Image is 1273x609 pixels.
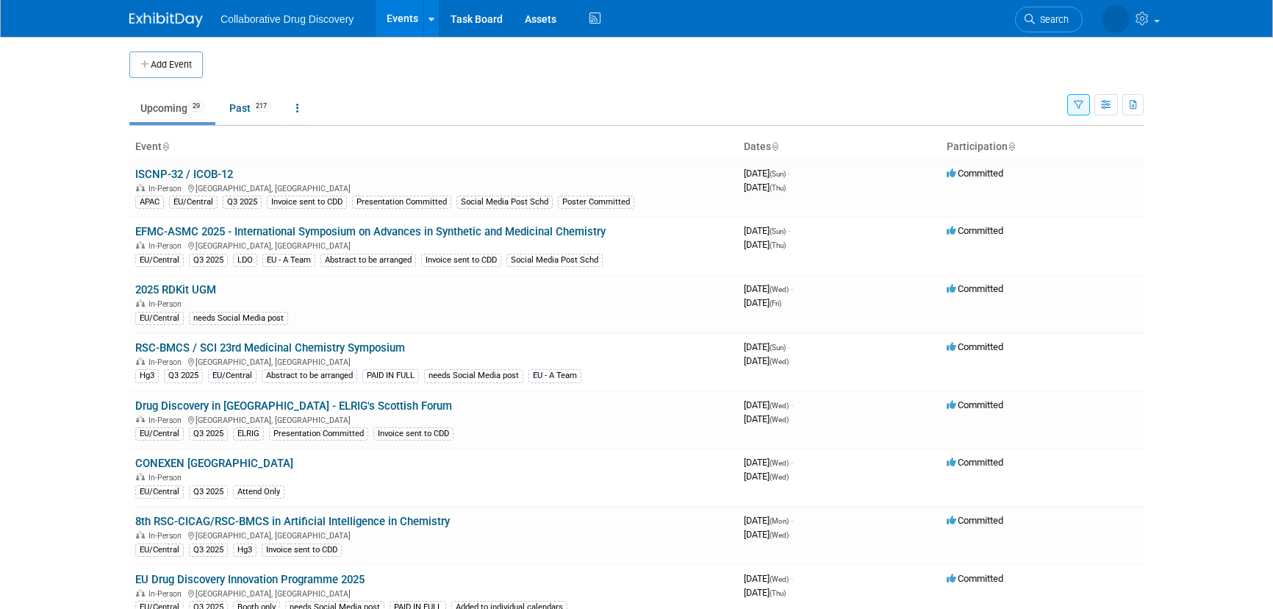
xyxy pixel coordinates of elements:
[744,182,786,193] span: [DATE]
[770,517,789,525] span: (Mon)
[136,473,145,480] img: In-Person Event
[947,573,1003,584] span: Committed
[267,196,347,209] div: Invoice sent to CDD
[136,357,145,365] img: In-Person Event
[770,299,781,307] span: (Fri)
[791,515,793,526] span: -
[135,312,184,325] div: EU/Central
[770,402,789,410] span: (Wed)
[251,101,271,112] span: 217
[770,184,786,192] span: (Thu)
[744,413,789,424] span: [DATE]
[1015,7,1083,32] a: Search
[770,416,789,424] span: (Wed)
[233,427,264,441] div: ELRIG
[208,369,257,382] div: EU/Central
[738,135,941,160] th: Dates
[744,225,790,236] span: [DATE]
[136,589,145,596] img: In-Person Event
[791,573,793,584] span: -
[223,196,262,209] div: Q3 2025
[770,285,789,293] span: (Wed)
[456,196,553,209] div: Social Media Post Schd
[770,227,786,235] span: (Sun)
[947,457,1003,468] span: Committed
[135,529,732,541] div: [GEOGRAPHIC_DATA], [GEOGRAPHIC_DATA]
[269,427,368,441] div: Presentation Committed
[218,94,282,122] a: Past217
[189,485,228,499] div: Q3 2025
[135,399,452,413] a: Drug Discovery in [GEOGRAPHIC_DATA] - ELRIG's Scottish Forum
[189,312,288,325] div: needs Social Media post
[770,575,789,583] span: (Wed)
[770,343,786,352] span: (Sun)
[136,241,145,249] img: In-Person Event
[136,531,145,538] img: In-Person Event
[421,254,501,267] div: Invoice sent to CDD
[744,355,789,366] span: [DATE]
[947,399,1003,410] span: Committed
[148,589,186,599] span: In-Person
[744,283,793,294] span: [DATE]
[788,168,790,179] span: -
[135,413,732,425] div: [GEOGRAPHIC_DATA], [GEOGRAPHIC_DATA]
[744,341,790,352] span: [DATE]
[164,369,203,382] div: Q3 2025
[148,299,186,309] span: In-Person
[135,544,184,557] div: EU/Central
[148,241,186,251] span: In-Person
[744,297,781,308] span: [DATE]
[770,473,789,481] span: (Wed)
[424,369,523,382] div: needs Social Media post
[148,531,186,541] span: In-Person
[947,515,1003,526] span: Committed
[220,13,354,25] span: Collaborative Drug Discovery
[162,140,169,152] a: Sort by Event Name
[744,587,786,598] span: [DATE]
[148,357,186,367] span: In-Person
[233,254,257,267] div: LDO
[129,94,215,122] a: Upcoming29
[771,140,778,152] a: Sort by Start Date
[947,341,1003,352] span: Committed
[352,196,451,209] div: Presentation Committed
[1035,14,1069,25] span: Search
[135,485,184,499] div: EU/Central
[135,573,365,586] a: EU Drug Discovery Innovation Programme 2025
[189,427,228,441] div: Q3 2025
[262,254,315,267] div: EU - A Team
[788,341,790,352] span: -
[744,573,793,584] span: [DATE]
[135,239,732,251] div: [GEOGRAPHIC_DATA], [GEOGRAPHIC_DATA]
[135,587,732,599] div: [GEOGRAPHIC_DATA], [GEOGRAPHIC_DATA]
[148,473,186,482] span: In-Person
[135,225,606,238] a: EFMC-ASMC 2025 - International Symposium on Advances in Synthetic and Medicinal Chemistry
[770,357,789,366] span: (Wed)
[506,254,603,267] div: Social Media Post Schd
[947,225,1003,236] span: Committed
[135,369,159,382] div: Hg3
[744,239,786,250] span: [DATE]
[135,427,184,441] div: EU/Central
[135,283,216,296] a: 2025 RDKit UGM
[262,369,357,382] div: Abstract to be arranged
[558,196,634,209] div: Poster Committed
[129,51,203,78] button: Add Event
[1102,5,1130,33] img: Mel Berg
[233,485,284,499] div: Attend Only
[135,168,233,181] a: ISCNP-32 / ICOB-12
[233,544,257,557] div: Hg3
[744,399,793,410] span: [DATE]
[148,184,186,193] span: In-Person
[362,369,419,382] div: PAID IN FULL
[770,170,786,178] span: (Sun)
[1008,140,1015,152] a: Sort by Participation Type
[770,459,789,467] span: (Wed)
[744,471,789,482] span: [DATE]
[791,457,793,468] span: -
[320,254,416,267] div: Abstract to be arranged
[136,299,145,307] img: In-Person Event
[947,283,1003,294] span: Committed
[373,427,453,441] div: Invoice sent to CDD
[528,369,581,382] div: EU - A Team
